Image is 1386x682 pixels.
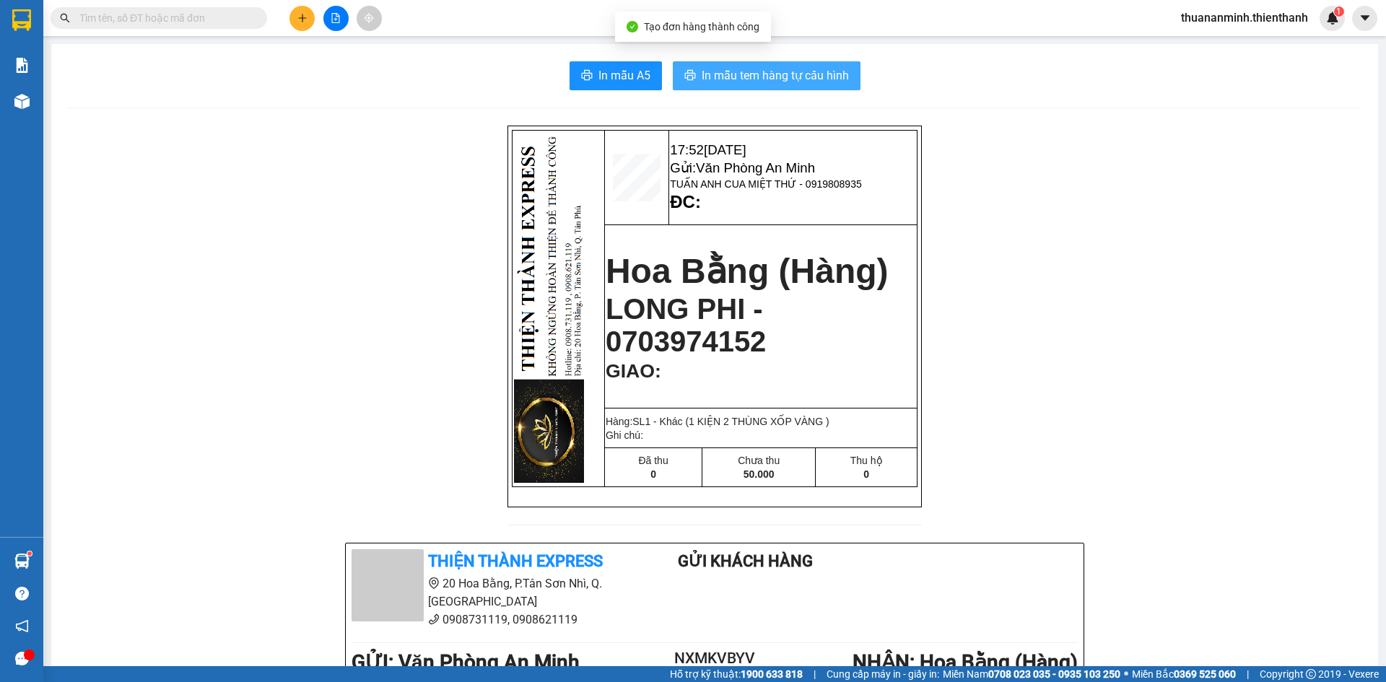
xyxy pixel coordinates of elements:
[513,131,588,486] img: HFRrbPx.png
[670,192,701,211] strong: ĐC:
[352,650,580,674] b: GỬI : Văn Phòng An Minh
[1247,666,1249,682] span: |
[606,429,643,441] span: Ghi chú:
[702,66,849,84] span: In mẫu tem hàng tự cấu hình
[14,58,30,73] img: solution-icon
[606,293,766,357] span: LONG PHI - 0703974152
[331,13,341,23] span: file-add
[678,552,813,570] b: Gửi khách hàng
[323,6,349,31] button: file-add
[670,666,803,682] span: Hỗ trợ kỹ thuật:
[673,61,860,90] button: printerIn mẫu tem hàng tự cấu hình
[644,21,759,32] span: Tạo đơn hàng thành công
[79,10,250,26] input: Tìm tên, số ĐT hoặc mã đơn
[606,360,655,382] span: GIAO
[570,61,662,90] button: printerIn mẫu A5
[850,455,883,466] span: Thu hộ
[297,13,308,23] span: plus
[943,666,1120,682] span: Miền Nam
[15,619,29,633] span: notification
[14,554,30,569] img: warehouse-icon
[289,6,315,31] button: plus
[988,668,1120,680] strong: 0708 023 035 - 0935 103 250
[12,9,31,31] img: logo-vxr
[670,142,746,157] span: 17:52
[14,94,30,109] img: warehouse-icon
[1132,666,1236,682] span: Miền Bắc
[1326,12,1339,25] img: icon-new-feature
[428,552,603,570] b: Thiện Thành Express
[581,69,593,83] span: printer
[606,416,829,427] span: Hàng:SL
[1359,12,1372,25] span: caret-down
[650,468,656,480] span: 0
[645,416,829,427] span: 1 - Khác (1 KIỆN 2 THÙNG XỐP VÀNG )
[744,468,775,480] span: 50.000
[352,611,620,629] li: 0908731119, 0908621119
[627,21,638,32] span: check-circle
[598,66,650,84] span: In mẫu A5
[606,252,889,290] span: Hoa Bằng (Hàng)
[684,69,696,83] span: printer
[428,577,440,589] span: environment
[814,666,816,682] span: |
[670,178,861,190] span: TUẤN ANH CUA MIỆT THỨ - 0919808935
[1174,668,1236,680] strong: 0369 525 060
[654,647,775,670] h2: NXMKVBYV
[670,160,815,175] span: Gửi:
[364,13,374,23] span: aim
[638,455,668,466] span: Đã thu
[1336,6,1341,17] span: 1
[1352,6,1377,31] button: caret-down
[1169,9,1320,27] span: thuananminh.thienthanh
[357,6,382,31] button: aim
[352,574,620,611] li: 20 Hoa Bằng, P.Tân Sơn Nhì, Q. [GEOGRAPHIC_DATA]
[655,360,661,382] span: :
[1306,669,1316,679] span: copyright
[1124,671,1128,677] span: ⚪️
[741,668,803,680] strong: 1900 633 818
[15,652,29,665] span: message
[696,160,815,175] span: Văn Phòng An Minh
[827,666,939,682] span: Cung cấp máy in - giấy in:
[853,650,1078,674] b: NHẬN : Hoa Bằng (Hàng)
[1334,6,1344,17] sup: 1
[15,587,29,600] span: question-circle
[863,468,869,480] span: 0
[704,142,746,157] span: [DATE]
[60,13,70,23] span: search
[738,455,780,466] span: Chưa thu
[27,551,32,556] sup: 1
[428,613,440,625] span: phone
